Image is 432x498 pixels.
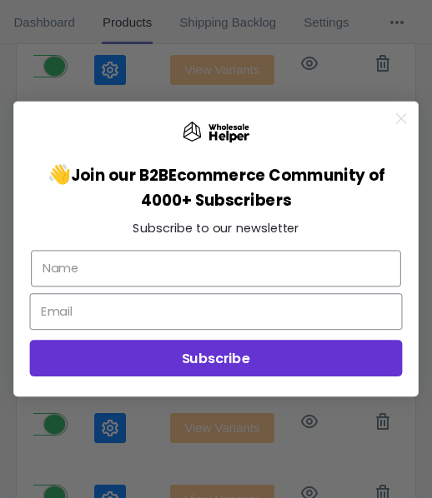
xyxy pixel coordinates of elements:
[183,122,250,143] img: Wholesale Helper Logo
[389,107,413,130] button: Close dialog
[133,219,299,236] span: Subscribe to our newsletter
[141,165,385,212] span: Ecommerce Community of 4000+ Subscribers
[30,340,403,376] button: Subscribe
[31,250,401,286] input: Name
[30,293,403,330] input: Email
[71,165,168,187] span: Join our B2B
[48,162,169,188] span: 👋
